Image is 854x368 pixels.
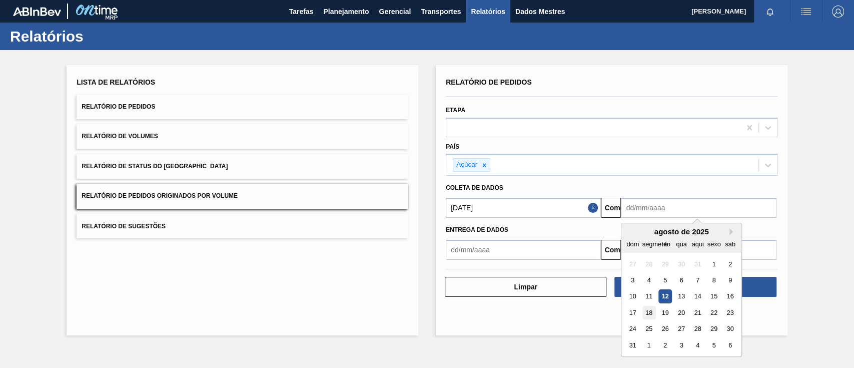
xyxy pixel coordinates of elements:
font: Relatório de Status do [GEOGRAPHIC_DATA] [82,163,228,170]
font: Relatório de Volumes [82,133,158,140]
font: 10 [629,293,636,300]
font: 3 [680,341,683,349]
div: Não disponível quinta-feira, 31 de julho de 2025 [691,257,704,271]
font: qua [676,240,687,248]
button: Notificações [754,5,786,19]
font: 17 [629,309,636,316]
div: Escolha quarta-feira, 20 de agosto de 2025 [675,306,688,319]
font: 5 [712,341,716,349]
img: ações do usuário [800,6,812,18]
div: Escolha quinta-feira, 21 de agosto de 2025 [691,306,704,319]
button: Relatório de Sugestões [77,214,408,238]
font: 23 [727,309,734,316]
font: agosto de 2025 [654,227,709,236]
input: dd/mm/aaaa [446,240,601,260]
div: Escolha terça-feira, 2 de setembro de 2025 [658,338,672,352]
font: 9 [728,276,732,284]
font: 7 [696,276,699,284]
font: 28 [645,260,652,268]
font: segmento [642,240,670,248]
font: 1 [647,341,651,349]
div: Escolha segunda-feira, 11 de agosto de 2025 [642,290,656,303]
font: Planejamento [323,8,369,16]
font: sab [725,240,736,248]
font: País [446,143,459,150]
font: Relatório de Pedidos [446,78,532,86]
button: Próximo mês [729,228,736,235]
div: Não disponível segunda-feira, 28 de julho de 2025 [642,257,656,271]
div: Não disponível domingo, 27 de julho de 2025 [626,257,639,271]
div: Escolha quinta-feira, 7 de agosto de 2025 [691,273,704,287]
button: Comeu [601,198,621,218]
font: 2 [663,341,667,349]
font: 12 [662,293,669,300]
font: 5 [663,276,667,284]
font: 4 [647,276,651,284]
font: 14 [694,293,701,300]
div: Escolha segunda-feira, 4 de agosto de 2025 [642,273,656,287]
font: 26 [662,325,669,333]
button: Download [614,277,776,297]
button: Relatório de Pedidos Originados por Volume [77,184,408,208]
div: Escolha domingo, 3 de agosto de 2025 [626,273,639,287]
font: 20 [678,309,685,316]
font: Coleta de dados [446,184,503,191]
button: Comeu [601,240,621,260]
div: Escolha terça-feira, 26 de agosto de 2025 [658,322,672,336]
font: Açúcar [456,161,477,168]
font: 13 [678,293,685,300]
div: Escolha domingo, 24 de agosto de 2025 [626,322,639,336]
font: aqui [692,240,704,248]
button: Relatório de Pedidos [77,95,408,119]
font: 25 [645,325,652,333]
div: Escolha terça-feira, 12 de agosto de 2025 [658,290,672,303]
font: Relatórios [10,28,84,45]
div: Escolha quinta-feira, 28 de agosto de 2025 [691,322,704,336]
font: 11 [645,293,652,300]
div: Escolha sexta-feira, 22 de agosto de 2025 [707,306,721,319]
button: Limpar [445,277,606,297]
input: dd/mm/aaaa [621,198,776,218]
div: Escolha domingo, 31 de agosto de 2025 [626,338,639,352]
font: 22 [710,309,717,316]
font: Relatório de Sugestões [82,222,166,229]
font: 27 [678,325,685,333]
div: Escolha terça-feira, 19 de agosto de 2025 [658,306,672,319]
div: Escolha sexta-feira, 8 de agosto de 2025 [707,273,721,287]
font: 6 [680,276,683,284]
font: Dados Mestres [515,8,565,16]
div: Escolha domingo, 17 de agosto de 2025 [626,306,639,319]
div: Escolha quinta-feira, 14 de agosto de 2025 [691,290,704,303]
div: Escolha sábado, 6 de setembro de 2025 [723,338,737,352]
div: Escolha quarta-feira, 27 de agosto de 2025 [675,322,688,336]
div: Não disponível terça-feira, 29 de julho de 2025 [658,257,672,271]
img: TNhmsLtSVTkK8tSr43FrP2fwEKptu5GPRR3wAAAABJRU5ErkJggg== [13,7,61,16]
div: Escolha quarta-feira, 13 de agosto de 2025 [675,290,688,303]
div: Escolha segunda-feira, 18 de agosto de 2025 [642,306,656,319]
font: 15 [710,293,717,300]
div: Escolha sábado, 23 de agosto de 2025 [723,306,737,319]
font: dom [627,240,639,248]
button: Relatório de Status do [GEOGRAPHIC_DATA] [77,154,408,179]
font: 8 [712,276,716,284]
font: 29 [662,260,669,268]
font: Comeu [604,246,628,254]
font: 28 [694,325,701,333]
input: dd/mm/aaaa [446,198,601,218]
div: Não disponível quarta-feira, 30 de julho de 2025 [675,257,688,271]
div: Escolha sexta-feira, 15 de agosto de 2025 [707,290,721,303]
div: Escolha segunda-feira, 25 de agosto de 2025 [642,322,656,336]
div: Escolha quinta-feira, 4 de setembro de 2025 [691,338,704,352]
div: Escolha segunda-feira, 1 de setembro de 2025 [642,338,656,352]
button: Fechar [588,198,601,218]
font: sexo [707,240,721,248]
font: Tarefas [289,8,314,16]
font: Comeu [604,204,628,212]
font: 3 [631,276,634,284]
font: 16 [727,293,734,300]
font: Etapa [446,107,465,114]
font: 30 [727,325,734,333]
font: 31 [694,260,701,268]
div: Escolha sábado, 2 de agosto de 2025 [723,257,737,271]
div: Escolha sábado, 9 de agosto de 2025 [723,273,737,287]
